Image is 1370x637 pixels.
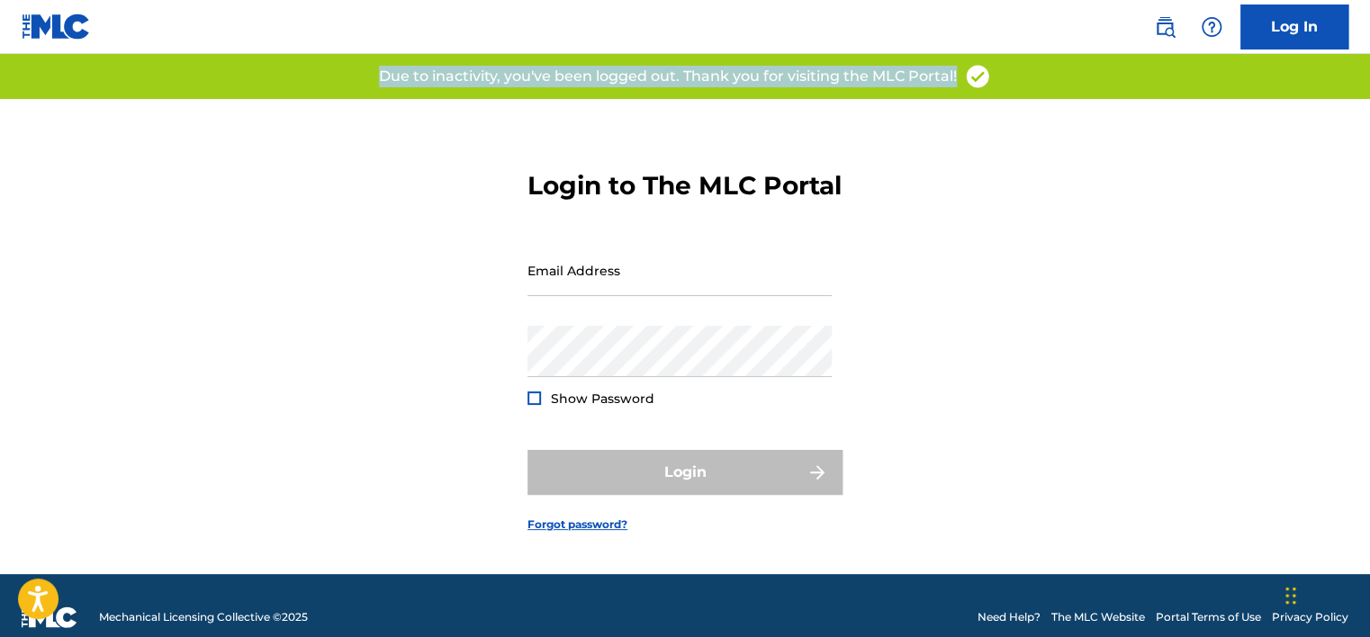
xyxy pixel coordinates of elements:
[1154,16,1176,38] img: search
[99,609,308,625] span: Mechanical Licensing Collective © 2025
[1240,4,1348,49] a: Log In
[1147,9,1183,45] a: Public Search
[1194,9,1230,45] div: Help
[379,66,957,87] p: Due to inactivity, you've been logged out. Thank you for visiting the MLC Portal!
[22,13,91,40] img: MLC Logo
[551,390,654,407] span: Show Password
[1201,16,1222,38] img: help
[1051,609,1145,625] a: The MLC Website
[22,606,77,628] img: logo
[1272,609,1348,625] a: Privacy Policy
[1280,551,1370,637] iframe: Chat Widget
[1156,609,1261,625] a: Portal Terms of Use
[527,170,842,202] h3: Login to The MLC Portal
[1285,569,1296,623] div: Drag
[527,516,627,533] a: Forgot password?
[964,63,991,90] img: access
[978,609,1041,625] a: Need Help?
